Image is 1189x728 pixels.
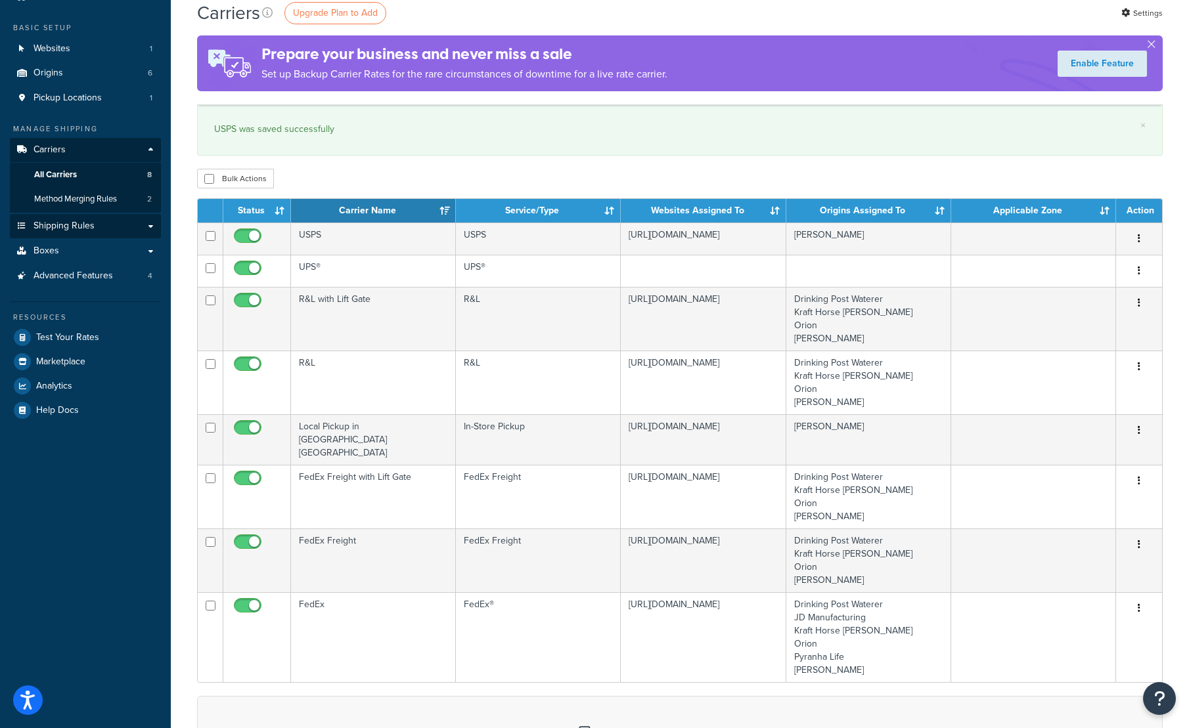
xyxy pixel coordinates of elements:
td: Drinking Post Waterer Kraft Horse [PERSON_NAME] Orion [PERSON_NAME] [786,351,951,414]
td: Drinking Post Waterer Kraft Horse [PERSON_NAME] Orion [PERSON_NAME] [786,287,951,351]
p: Set up Backup Carrier Rates for the rare circumstances of downtime for a live rate carrier. [261,65,667,83]
td: [URL][DOMAIN_NAME] [621,592,786,682]
span: 1 [150,93,152,104]
td: USPS [291,223,456,255]
a: Analytics [10,374,161,398]
a: Origins 6 [10,61,161,85]
span: 8 [147,169,152,181]
span: Help Docs [36,405,79,416]
div: Basic Setup [10,22,161,33]
span: All Carriers [34,169,77,181]
li: Method Merging Rules [10,187,161,211]
td: [URL][DOMAIN_NAME] [621,287,786,351]
a: Carriers [10,138,161,162]
td: FedEx Freight [456,528,621,592]
td: [URL][DOMAIN_NAME] [621,465,786,528]
a: Method Merging Rules 2 [10,187,161,211]
span: Shipping Rules [34,221,95,232]
span: Pickup Locations [34,93,102,104]
span: 1 [150,43,152,54]
span: Test Your Rates [36,332,99,343]
li: Carriers [10,138,161,213]
td: FedEx [291,592,456,682]
a: Enable Feature [1058,51,1147,77]
h4: Prepare your business and never miss a sale [261,43,667,65]
td: USPS [456,223,621,255]
span: Advanced Features [34,270,113,282]
span: Marketplace [36,356,85,368]
td: UPS® [291,255,456,287]
td: [URL][DOMAIN_NAME] [621,528,786,592]
a: Boxes [10,239,161,263]
td: UPS® [456,255,621,287]
td: [URL][DOMAIN_NAME] [621,351,786,414]
td: [URL][DOMAIN_NAME] [621,223,786,255]
a: Settings [1121,4,1163,22]
td: FedEx Freight [456,465,621,528]
td: R&L with Lift Gate [291,287,456,351]
td: FedEx Freight with Lift Gate [291,465,456,528]
a: Test Your Rates [10,326,161,349]
td: [URL][DOMAIN_NAME] [621,414,786,465]
td: Local Pickup in [GEOGRAPHIC_DATA] [GEOGRAPHIC_DATA] [291,414,456,465]
td: Drinking Post Waterer Kraft Horse [PERSON_NAME] Orion [PERSON_NAME] [786,465,951,528]
a: Websites 1 [10,37,161,61]
span: Carriers [34,144,66,156]
button: Bulk Actions [197,169,274,188]
a: Pickup Locations 1 [10,86,161,110]
button: Open Resource Center [1143,682,1176,715]
a: Shipping Rules [10,214,161,238]
a: Help Docs [10,398,161,422]
li: Pickup Locations [10,86,161,110]
td: FedEx® [456,592,621,682]
li: Websites [10,37,161,61]
td: [PERSON_NAME] [786,223,951,255]
td: FedEx Freight [291,528,456,592]
span: Origins [34,68,63,79]
span: 2 [147,194,152,205]
span: Method Merging Rules [34,194,117,205]
th: Carrier Name: activate to sort column ascending [291,199,456,223]
span: 6 [148,68,152,79]
td: Drinking Post Waterer JD Manufacturing Kraft Horse [PERSON_NAME] Orion Pyranha Life [PERSON_NAME] [786,592,951,682]
td: R&L [456,287,621,351]
span: Boxes [34,246,59,257]
div: Resources [10,312,161,323]
td: R&L [456,351,621,414]
span: 4 [148,270,152,282]
td: In-Store Pickup [456,414,621,465]
li: Origins [10,61,161,85]
li: All Carriers [10,163,161,187]
th: Applicable Zone: activate to sort column ascending [951,199,1116,223]
td: Drinking Post Waterer Kraft Horse [PERSON_NAME] Orion [PERSON_NAME] [786,528,951,592]
th: Origins Assigned To: activate to sort column ascending [786,199,951,223]
li: Advanced Features [10,264,161,288]
th: Action [1116,199,1162,223]
th: Service/Type: activate to sort column ascending [456,199,621,223]
a: All Carriers 8 [10,163,161,187]
span: Websites [34,43,70,54]
span: Analytics [36,381,72,392]
div: USPS was saved successfully [214,120,1146,139]
td: [PERSON_NAME] [786,414,951,465]
a: Marketplace [10,350,161,374]
a: Upgrade Plan to Add [284,2,386,24]
a: Advanced Features 4 [10,264,161,288]
td: R&L [291,351,456,414]
span: Upgrade Plan to Add [293,6,378,20]
div: Manage Shipping [10,123,161,135]
th: Status: activate to sort column ascending [223,199,291,223]
img: ad-rules-rateshop-fe6ec290ccb7230408bd80ed9643f0289d75e0ffd9eb532fc0e269fcd187b520.png [197,35,261,91]
th: Websites Assigned To: activate to sort column ascending [621,199,786,223]
a: × [1140,120,1146,131]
